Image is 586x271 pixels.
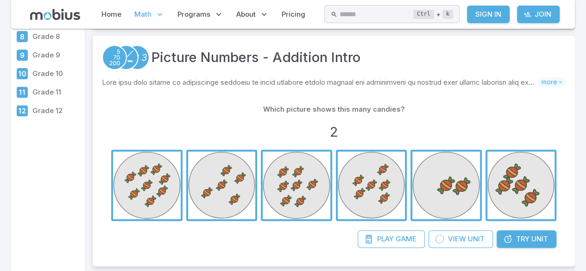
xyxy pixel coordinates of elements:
[428,230,493,248] a: ViewUnit
[32,32,81,42] p: Grade 8
[11,101,85,120] a: Grade 12
[11,64,85,83] a: Grade 10
[396,234,416,244] span: Game
[413,9,453,20] div: +
[102,77,538,88] p: Lore ipsu dolo sitame co adipiscinge seddoeiu te incid utlabore etdolo magnaal eni adminimveni qu...
[32,106,81,116] p: Grade 12
[279,4,308,25] a: Pricing
[358,230,425,248] a: PlayGame
[113,45,139,70] a: Addition and Subtraction
[134,9,151,19] span: Math
[531,234,548,244] span: Unit
[516,234,529,244] span: Try
[11,27,85,46] a: Grade 8
[102,45,127,70] a: Place Value
[413,10,434,19] kbd: Ctrl
[151,47,360,68] a: Picture Numbers - Addition Intro
[11,46,85,64] a: Grade 9
[330,122,338,142] h3: 2
[263,104,405,114] p: Which picture shows this many candies?
[11,83,85,101] a: Grade 11
[32,50,81,60] p: Grade 9
[236,9,256,19] span: About
[16,104,29,117] div: Grade 12
[442,10,453,19] kbd: k
[377,234,394,244] span: Play
[16,86,29,99] div: Grade 11
[468,234,485,244] span: Unit
[16,67,29,80] div: Grade 10
[177,9,210,19] span: Programs
[497,230,556,248] a: TryUnit
[448,234,466,244] span: View
[16,30,29,43] div: Grade 8
[467,6,510,23] a: Sign In
[32,87,81,97] p: Grade 11
[99,4,124,25] a: Home
[16,49,29,62] div: Grade 9
[125,45,150,70] a: Numeracy
[517,6,560,23] a: Join
[32,69,81,79] p: Grade 10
